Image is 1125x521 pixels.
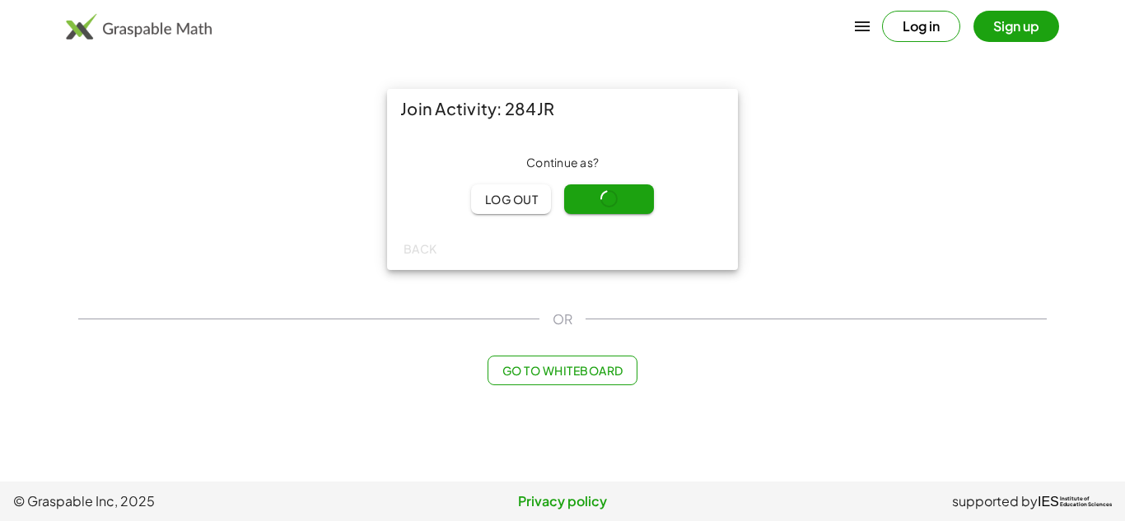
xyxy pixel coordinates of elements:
[882,11,960,42] button: Log in
[387,89,738,128] div: Join Activity: 284JR
[502,363,623,378] span: Go to Whiteboard
[471,184,551,214] button: Log out
[1038,494,1059,509] span: IES
[488,356,637,385] button: Go to Whiteboard
[484,192,538,207] span: Log out
[400,155,725,171] div: Continue as ?
[13,491,380,511] span: © Graspable Inc, 2025
[380,491,746,511] a: Privacy policy
[973,11,1059,42] button: Sign up
[1060,496,1112,508] span: Institute of Education Sciences
[553,309,572,329] span: OR
[952,491,1038,511] span: supported by
[1038,491,1112,511] a: IESInstitute ofEducation Sciences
